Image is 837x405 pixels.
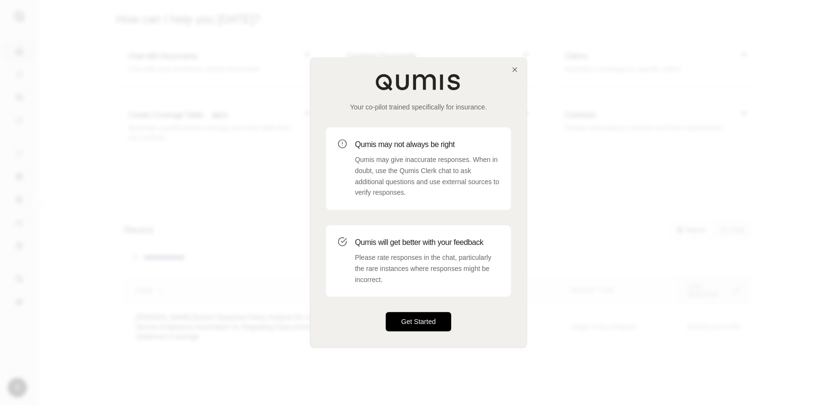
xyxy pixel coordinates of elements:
[355,252,499,285] p: Please rate responses in the chat, particularly the rare instances where responses might be incor...
[326,102,511,112] p: Your co-pilot trained specifically for insurance.
[355,154,499,198] p: Qumis may give inaccurate responses. When in doubt, use the Qumis Clerk chat to ask additional qu...
[355,139,499,150] h3: Qumis may not always be right
[386,312,451,332] button: Get Started
[375,73,462,91] img: Qumis Logo
[355,237,499,248] h3: Qumis will get better with your feedback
